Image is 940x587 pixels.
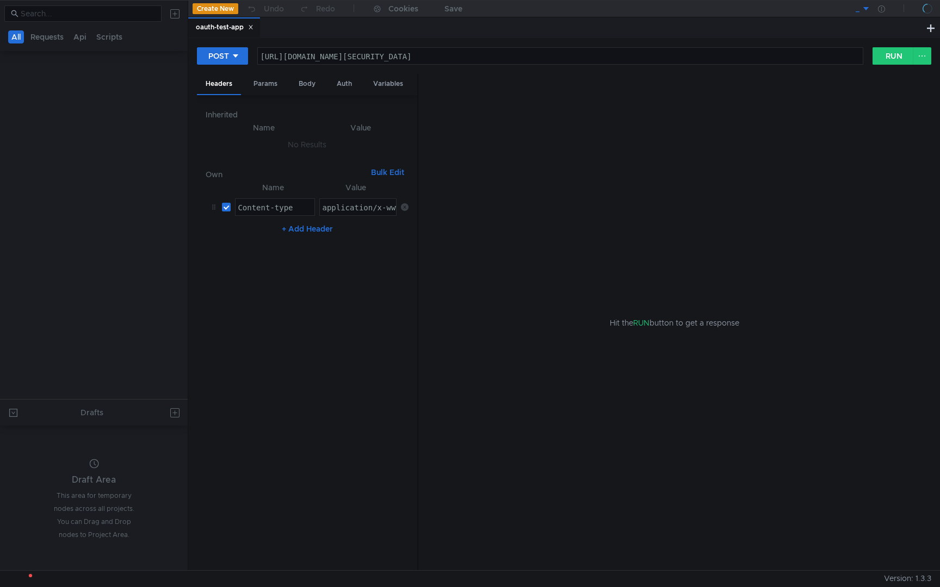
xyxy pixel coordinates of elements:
button: Bulk Edit [367,166,409,179]
div: application/x-www-form-urlencoded [322,202,473,214]
div: Cookies [388,2,418,15]
th: Value [315,181,397,194]
div: Content-type [238,202,293,214]
th: Name [231,181,315,194]
span: Version: 1.3.3 [884,571,931,586]
h6: Inherited [206,108,409,121]
th: Name [214,121,313,134]
div: Other [416,74,452,94]
div: Body [290,74,324,94]
input: Search... [21,8,155,20]
button: POST [197,47,248,65]
button: All [8,30,24,43]
th: Value [313,121,409,134]
button: Undo [238,1,292,17]
div: [URL][DOMAIN_NAME][SECURITY_DATA] [260,51,411,63]
div: Auth [328,74,361,94]
button: Scripts [93,30,126,43]
div: Headers [197,74,241,95]
nz-embed-empty: No Results [288,140,326,149]
div: Undo [264,2,284,15]
button: + Add Header [277,222,337,235]
div: Redo [316,2,335,15]
span: Hit the button to get a response [610,317,739,329]
div: POST [208,50,229,62]
button: Requests [27,30,67,43]
div: Save [444,5,462,13]
button: Api [70,30,90,43]
button: Redo [292,1,343,17]
button: Create New [193,3,238,14]
div: _ [856,4,859,14]
div: Drafts [81,406,103,419]
h6: Own [206,168,367,181]
div: Params [245,74,286,94]
div: oauth-test-app [196,22,253,33]
button: RUN [873,47,913,65]
span: RUN [633,318,650,328]
div: Variables [364,74,412,94]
